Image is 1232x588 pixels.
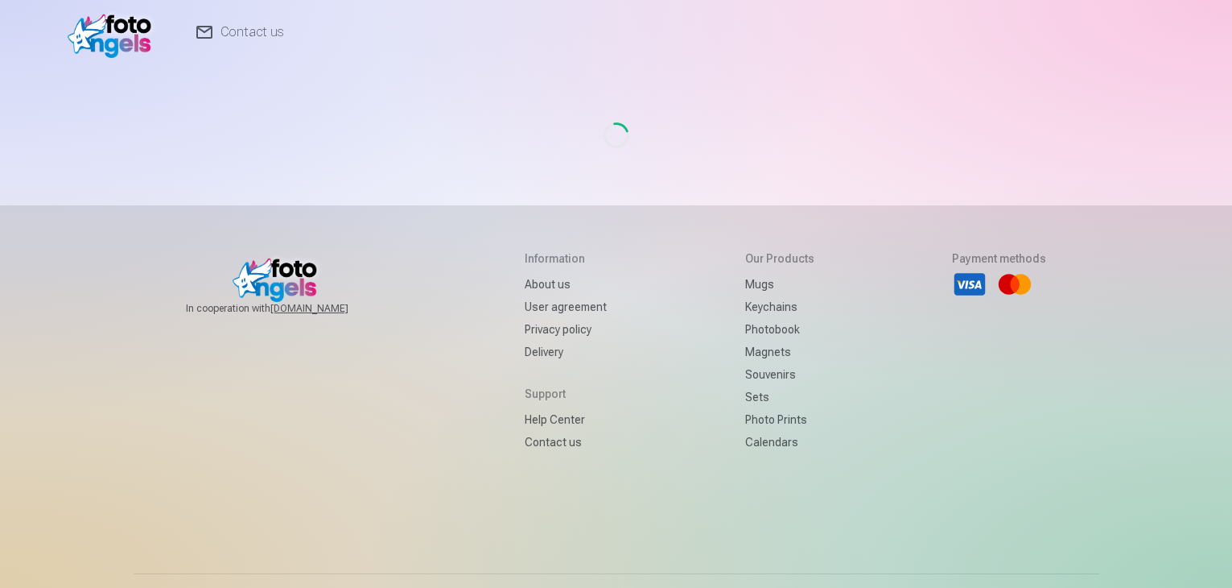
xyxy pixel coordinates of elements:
[525,341,607,363] a: Delivery
[525,431,607,453] a: Contact us
[745,273,814,296] a: Mugs
[525,251,607,267] h5: Information
[525,296,607,318] a: User agreement
[270,302,387,315] a: [DOMAIN_NAME]
[525,273,607,296] a: About us
[745,318,814,341] a: Photobook
[745,408,814,431] a: Photo prints
[745,363,814,386] a: Souvenirs
[745,296,814,318] a: Keychains
[745,251,814,267] h5: Our products
[745,431,814,453] a: Calendars
[997,267,1032,302] li: Mastercard
[525,408,607,431] a: Help Center
[952,251,1046,267] h5: Payment methods
[745,386,814,408] a: Sets
[952,267,987,302] li: Visa
[525,318,607,341] a: Privacy policy
[68,6,160,58] img: /v1
[745,341,814,363] a: Magnets
[186,302,387,315] span: In cooperation with
[525,386,607,402] h5: Support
